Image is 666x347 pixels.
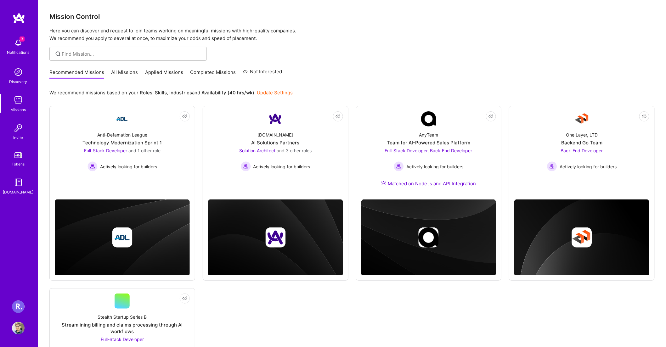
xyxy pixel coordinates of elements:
p: Here you can discover and request to join teams working on meaningful missions with high-quality ... [49,27,655,42]
a: User Avatar [10,322,26,334]
input: Find Mission... [62,51,202,57]
img: Actively looking for builders [87,161,98,171]
img: Company Logo [574,111,590,126]
a: Company LogoAnti-Defamation LeagueTechnology Modernization Sprint 1Full-Stack Developer and 1 oth... [55,111,190,191]
img: Company logo [265,227,285,248]
div: Missions [11,106,26,113]
img: User Avatar [12,322,25,334]
img: guide book [12,176,25,189]
a: Company Logo[DOMAIN_NAME]AI Solutions PartnersSolution Architect and 3 other rolesActively lookin... [208,111,343,191]
img: cover [55,199,190,276]
div: Streamlining billing and claims processing through AI workflows [55,322,190,335]
img: logo [13,13,25,24]
a: Not Interested [243,68,282,79]
div: [DOMAIN_NAME] [258,132,293,138]
img: cover [208,199,343,276]
a: All Missions [111,69,138,79]
img: cover [361,199,496,276]
i: icon EyeClosed [642,114,647,119]
i: icon EyeClosed [488,114,494,119]
span: Actively looking for builders [560,163,617,170]
div: Invite [14,134,23,141]
div: AnyTeam [419,132,438,138]
img: Company logo [419,227,439,248]
b: Industries [169,90,192,96]
i: icon EyeClosed [182,114,187,119]
div: Discovery [9,78,27,85]
span: and 1 other role [128,148,161,153]
div: [DOMAIN_NAME] [3,189,34,195]
div: Tokens [12,161,25,167]
a: Roger Healthcare: Team for Clinical Intake Platform [10,300,26,313]
a: Update Settings [257,90,293,96]
span: Actively looking for builders [100,163,157,170]
a: Completed Missions [190,69,236,79]
span: Full-Stack Developer [84,148,127,153]
span: Solution Architect [239,148,275,153]
img: Company logo [572,227,592,248]
h3: Mission Control [49,13,655,20]
b: Skills [155,90,167,96]
b: Availability (40 hrs/wk) [201,90,254,96]
i: icon EyeClosed [336,114,341,119]
div: Matched on Node.js and API Integration [381,180,476,187]
a: Company LogoOne Layer, LTDBackend Go TeamBack-End Developer Actively looking for buildersActively... [514,111,649,191]
img: Ateam Purple Icon [381,181,386,186]
img: teamwork [12,94,25,106]
span: Actively looking for builders [406,163,463,170]
a: Recommended Missions [49,69,104,79]
div: One Layer, LTD [566,132,598,138]
span: Full-Stack Developer, Back-End Developer [385,148,472,153]
div: Backend Go Team [561,139,602,146]
img: cover [514,199,649,276]
img: discovery [12,66,25,78]
div: Anti-Defamation League [97,132,147,138]
img: Company Logo [115,111,130,126]
i: icon EyeClosed [182,296,187,301]
div: AI Solutions Partners [251,139,300,146]
i: icon SearchGrey [54,50,62,58]
img: Invite [12,122,25,134]
span: 3 [20,36,25,42]
b: Roles [140,90,152,96]
img: Actively looking for builders [241,161,251,171]
img: Company Logo [421,111,436,126]
div: Notifications [7,49,30,56]
span: Actively looking for builders [253,163,310,170]
span: and 3 other roles [277,148,312,153]
a: Applied Missions [145,69,183,79]
div: Team for AI-Powered Sales Platform [387,139,470,146]
span: Back-End Developer [561,148,603,153]
img: Actively looking for builders [394,161,404,171]
img: bell [12,36,25,49]
div: Technology Modernization Sprint 1 [82,139,162,146]
a: Company LogoAnyTeamTeam for AI-Powered Sales PlatformFull-Stack Developer, Back-End Developer Act... [361,111,496,194]
img: Actively looking for builders [547,161,557,171]
img: tokens [14,152,22,158]
div: Stealth Startup Series B [98,314,147,320]
span: Full-Stack Developer [101,337,144,342]
img: Company logo [112,227,132,248]
p: We recommend missions based on your , , and . [49,89,293,96]
img: Roger Healthcare: Team for Clinical Intake Platform [12,300,25,313]
img: Company Logo [268,111,283,126]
